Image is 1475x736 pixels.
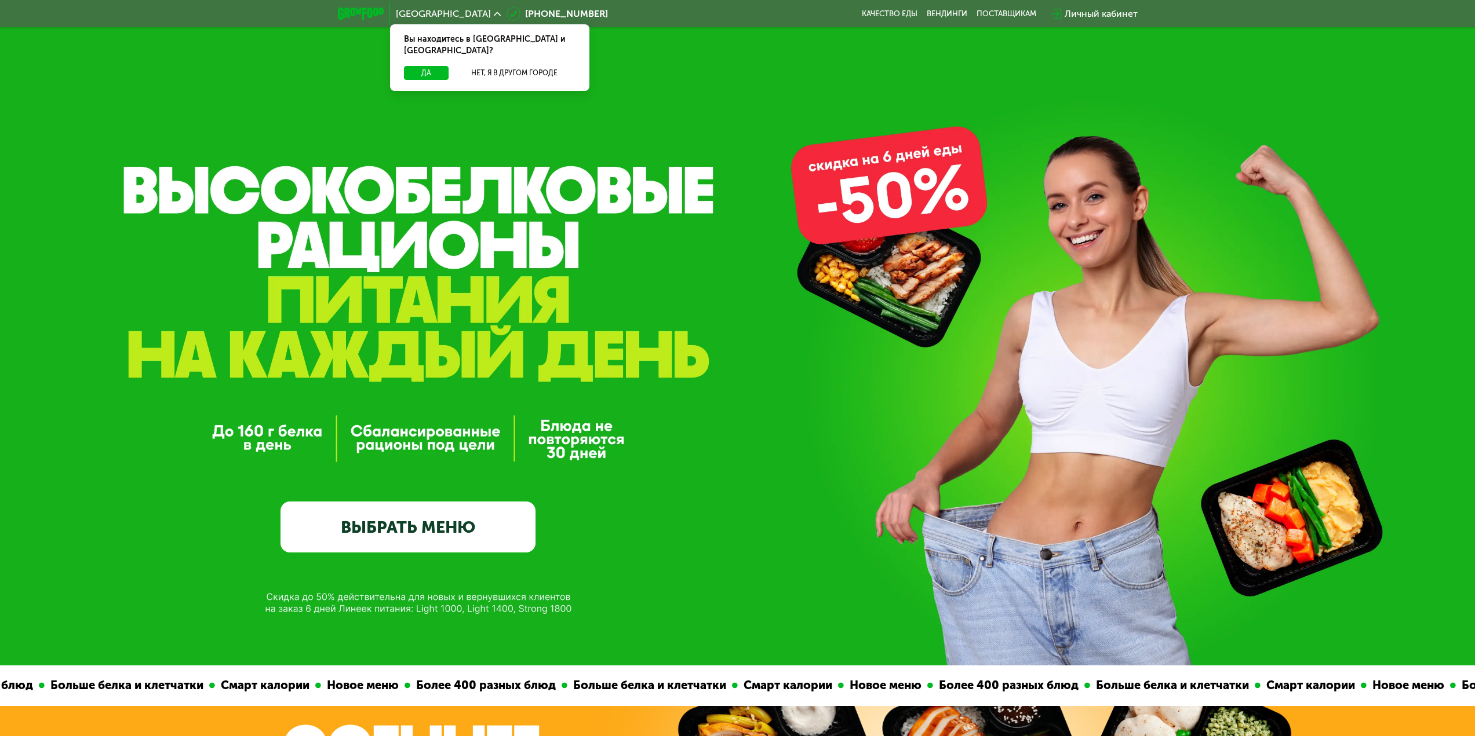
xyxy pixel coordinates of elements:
[312,676,395,694] div: Новое меню
[558,676,723,694] div: Больше белка и клетчатки
[862,9,917,19] a: Качество еды
[924,676,1075,694] div: Более 400 разных блюд
[453,66,576,80] button: Нет, я в другом городе
[729,676,829,694] div: Смарт калории
[396,9,491,19] span: [GEOGRAPHIC_DATA]
[206,676,306,694] div: Смарт калории
[1357,676,1441,694] div: Новое меню
[507,7,608,21] a: [PHONE_NUMBER]
[281,501,536,552] a: ВЫБРАТЬ МЕНЮ
[835,676,918,694] div: Новое меню
[35,676,200,694] div: Больше белка и клетчатки
[977,9,1036,19] div: поставщикам
[1065,7,1138,21] div: Личный кабинет
[404,66,449,80] button: Да
[390,24,589,66] div: Вы находитесь в [GEOGRAPHIC_DATA] и [GEOGRAPHIC_DATA]?
[401,676,552,694] div: Более 400 разных блюд
[1081,676,1245,694] div: Больше белка и клетчатки
[1251,676,1352,694] div: Смарт калории
[927,9,967,19] a: Вендинги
